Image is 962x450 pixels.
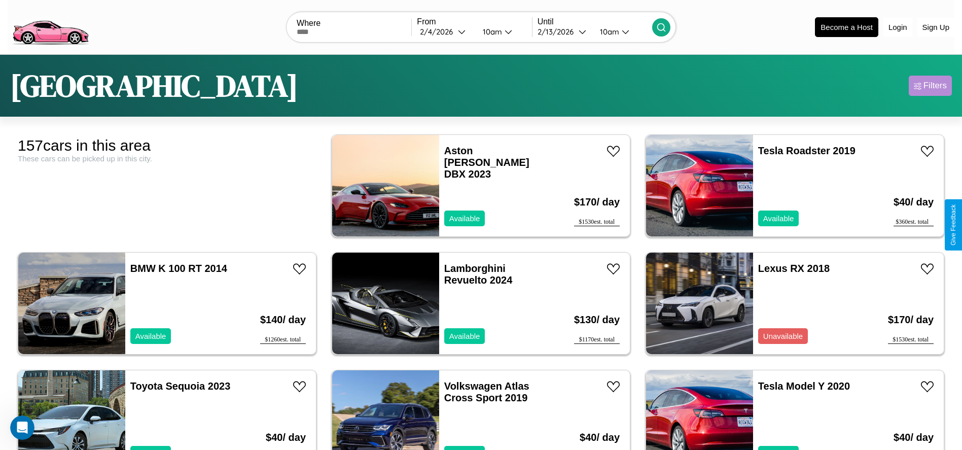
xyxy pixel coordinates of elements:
a: Volkswagen Atlas Cross Sport 2019 [444,380,529,403]
h1: [GEOGRAPHIC_DATA] [10,65,298,107]
div: 2 / 4 / 2026 [420,27,458,37]
div: Give Feedback [950,204,957,246]
a: Lexus RX 2018 [758,263,830,274]
label: Until [538,17,652,26]
div: $ 1260 est. total [260,336,306,344]
button: Become a Host [815,17,878,37]
p: Available [449,329,480,343]
div: $ 1170 est. total [574,336,620,344]
a: Toyota Sequoia 2023 [130,380,231,392]
a: Aston [PERSON_NAME] DBX 2023 [444,145,529,180]
a: BMW K 100 RT 2014 [130,263,227,274]
a: Tesla Model Y 2020 [758,380,850,392]
div: $ 360 est. total [894,218,934,226]
div: 2 / 13 / 2026 [538,27,579,37]
iframe: Intercom live chat [10,416,34,440]
p: Available [763,212,794,225]
button: 2/4/2026 [417,26,474,37]
h3: $ 170 / day [574,186,620,218]
h3: $ 40 / day [894,186,934,218]
h3: $ 130 / day [574,304,620,336]
button: Filters [909,76,952,96]
p: Available [449,212,480,225]
a: Lamborghini Revuelto 2024 [444,263,513,286]
div: 157 cars in this area [18,137,316,154]
button: Sign Up [917,18,954,37]
div: $ 1530 est. total [888,336,934,344]
a: Tesla Roadster 2019 [758,145,856,156]
div: Filters [923,81,947,91]
div: These cars can be picked up in this city. [18,154,316,163]
img: logo [8,5,93,47]
div: 10am [478,27,505,37]
div: $ 1530 est. total [574,218,620,226]
p: Unavailable [763,329,803,343]
label: Where [297,19,411,28]
h3: $ 140 / day [260,304,306,336]
button: 10am [475,26,532,37]
button: Login [883,18,912,37]
div: 10am [595,27,622,37]
p: Available [135,329,166,343]
h3: $ 170 / day [888,304,934,336]
label: From [417,17,531,26]
button: 10am [592,26,652,37]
